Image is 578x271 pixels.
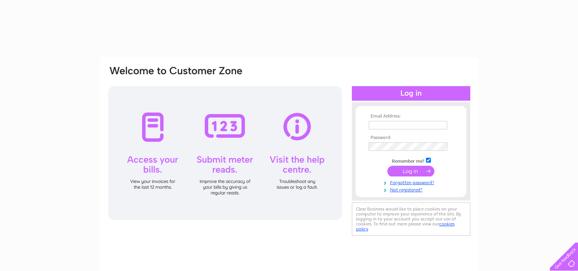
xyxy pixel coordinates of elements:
[367,135,455,140] th: Password:
[356,221,455,232] a: cookies policy
[367,157,455,164] td: Remember me?
[369,186,455,193] a: Not registered?
[352,202,470,236] div: Clear Business would like to place cookies on your computer to improve your experience of the sit...
[367,114,455,119] th: Email Address:
[369,178,455,186] a: Forgotten password?
[387,166,434,176] input: Submit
